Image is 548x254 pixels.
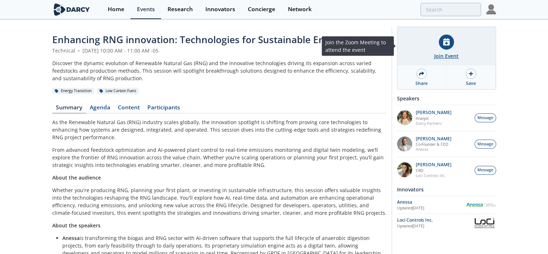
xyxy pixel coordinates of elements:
[416,173,451,178] p: Loci Controls Inc.
[473,217,496,229] img: Loci Controls Inc.
[144,105,184,113] a: Participants
[397,217,473,223] div: Loci Controls Inc.
[52,3,92,16] img: logo-wide.svg
[52,59,387,82] div: Discover the dynamic evolution of Renewable Natural Gas (RNG) and the innovative technologies dri...
[475,140,496,149] button: Message
[397,199,466,205] div: Anessa
[486,4,496,14] img: Profile
[416,116,451,121] p: Analyst
[288,6,312,12] div: Network
[137,6,155,12] div: Events
[52,222,101,229] strong: About the speakers
[397,162,412,177] img: 737ad19b-6c50-4cdf-92c7-29f5966a019e
[415,80,428,87] div: Share
[397,217,496,229] a: Loci Controls Inc. Updated[DATE] Loci Controls Inc.
[108,6,124,12] div: Home
[477,115,493,121] span: Message
[397,110,412,125] img: fddc0511-1997-4ded-88a0-30228072d75f
[416,110,451,115] p: [PERSON_NAME]
[52,118,387,141] p: As the Renewable Natural Gas (RNG) industry scales globally, the innovation spotlight is shifting...
[52,33,344,46] span: Enhancing RNG innovation: Technologies for Sustainable Energy
[52,88,94,94] div: Energy Transition
[397,136,412,151] img: 1fdb2308-3d70-46db-bc64-f6eabefcce4d
[416,136,451,141] p: [PERSON_NAME]
[466,80,476,87] div: Save
[77,47,81,54] span: •
[397,205,466,211] div: Updated [DATE]
[466,203,496,207] img: Anessa
[475,166,496,175] button: Message
[114,105,144,113] a: Content
[52,174,101,181] strong: About the audience
[416,121,451,126] p: Darcy Partners
[86,105,114,113] a: Agenda
[420,3,481,16] input: Advanced Search
[168,6,193,12] div: Research
[97,88,139,94] div: Low Carbon Fuels
[416,147,451,152] p: Anessa
[205,6,235,12] div: Innovators
[416,142,451,147] p: Co-Founder & CEO
[397,223,473,229] div: Updated [DATE]
[248,6,275,12] div: Concierge
[397,92,496,105] div: Speakers
[416,162,451,167] p: [PERSON_NAME]
[52,105,86,113] a: Summary
[397,199,496,211] a: Anessa Updated[DATE] Anessa
[416,168,451,173] p: CRO
[52,146,387,169] p: From advanced feedstock optimization and AI-powered plant control to real-time emissions monitori...
[52,186,387,217] p: Whether you're producing RNG, planning your first plant, or investing in sustainable infrastructu...
[397,183,496,196] div: Innovators
[477,167,493,173] span: Message
[475,113,496,122] button: Message
[62,235,80,241] strong: Anessa
[52,47,387,54] div: Technical [DATE] 10:00 AM - 11:00 AM -05
[434,52,459,60] div: Join Event
[477,141,493,147] span: Message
